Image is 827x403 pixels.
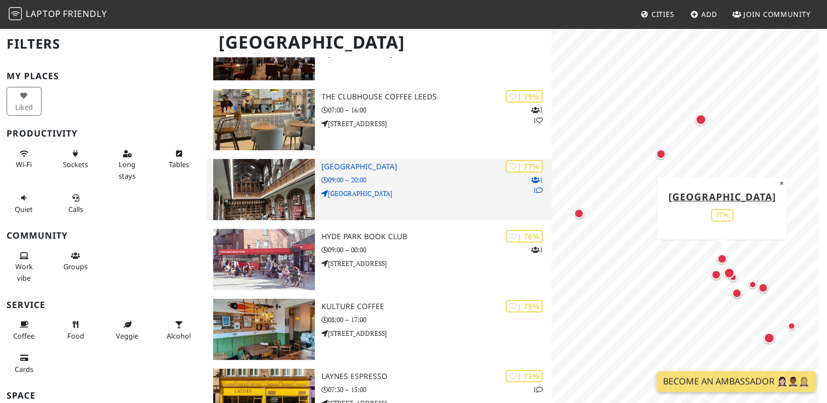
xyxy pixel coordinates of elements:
[207,159,551,220] a: Leeds Central Library | 77% 11 [GEOGRAPHIC_DATA] 09:00 – 20:00 [GEOGRAPHIC_DATA]
[7,349,42,378] button: Cards
[531,105,543,126] p: 1 1
[746,278,759,291] div: Map marker
[9,7,22,20] img: LaptopFriendly
[321,118,551,129] p: [STREET_ADDRESS]
[116,331,138,341] span: Veggie
[321,258,551,269] p: [STREET_ADDRESS]
[506,160,543,173] div: | 77%
[162,316,197,345] button: Alcohol
[668,189,776,203] a: [GEOGRAPHIC_DATA]
[715,252,729,266] div: Map marker
[213,229,315,290] img: Hyde Park Book Club
[321,245,551,255] p: 09:00 – 00:00
[13,331,34,341] span: Coffee
[58,247,93,276] button: Groups
[533,384,543,395] p: 1
[7,128,200,139] h3: Productivity
[110,145,145,185] button: Long stays
[119,159,136,180] span: Long stays
[693,112,708,127] div: Map marker
[321,92,551,102] h3: The Clubhouse Coffee Leeds
[506,300,543,312] div: | 75%
[709,268,723,282] div: Map marker
[7,247,42,287] button: Work vibe
[58,316,93,345] button: Food
[686,4,722,24] a: Add
[730,286,744,300] div: Map marker
[531,245,543,255] p: 1
[210,27,549,57] h1: [GEOGRAPHIC_DATA]
[654,147,668,161] div: Map marker
[321,328,551,339] p: [STREET_ADDRESS]
[213,159,315,220] img: Leeds Central Library
[207,89,551,150] a: The Clubhouse Coffee Leeds | 79% 11 The Clubhouse Coffee Leeds 07:00 – 16:00 [STREET_ADDRESS]
[321,188,551,199] p: [GEOGRAPHIC_DATA]
[26,8,61,20] span: Laptop
[213,89,315,150] img: The Clubhouse Coffee Leeds
[169,159,189,169] span: Work-friendly tables
[321,372,551,381] h3: Laynes Espresso
[15,204,33,214] span: Quiet
[321,175,551,185] p: 09:00 – 20:00
[7,27,200,61] h2: Filters
[15,262,33,282] span: People working
[15,364,33,374] span: Credit cards
[7,316,42,345] button: Coffee
[16,159,32,169] span: Stable Wi-Fi
[67,331,84,341] span: Food
[506,370,543,382] div: | 73%
[652,9,674,19] span: Cities
[63,262,87,271] span: Group tables
[531,175,543,195] p: 1 1
[572,206,586,221] div: Map marker
[506,230,543,242] div: | 76%
[167,331,191,341] span: Alcohol
[7,145,42,174] button: Wi-Fi
[7,189,42,218] button: Quiet
[9,5,107,24] a: LaptopFriendly LaptopFriendly
[7,71,200,81] h3: My Places
[7,230,200,241] h3: Community
[726,271,740,284] div: Map marker
[776,177,787,189] button: Close popup
[711,209,733,221] div: 77%
[756,281,770,295] div: Map marker
[68,204,83,214] span: Video/audio calls
[321,315,551,325] p: 08:00 – 17:00
[743,9,811,19] span: Join Community
[321,384,551,395] p: 07:30 – 15:00
[506,90,543,103] div: | 79%
[110,316,145,345] button: Veggie
[722,265,737,281] div: Map marker
[7,300,200,310] h3: Service
[58,189,93,218] button: Calls
[207,299,551,360] a: Kulture Coffee | 75% Kulture Coffee 08:00 – 17:00 [STREET_ADDRESS]
[162,145,197,174] button: Tables
[321,232,551,241] h3: Hyde Park Book Club
[636,4,679,24] a: Cities
[321,162,551,171] h3: [GEOGRAPHIC_DATA]
[58,145,93,174] button: Sockets
[701,9,717,19] span: Add
[207,229,551,290] a: Hyde Park Book Club | 76% 1 Hyde Park Book Club 09:00 – 00:00 [STREET_ADDRESS]
[728,4,815,24] a: Join Community
[7,390,200,401] h3: Space
[321,105,551,115] p: 07:00 – 16:00
[321,302,551,311] h3: Kulture Coffee
[213,299,315,360] img: Kulture Coffee
[63,8,107,20] span: Friendly
[63,159,88,169] span: Power sockets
